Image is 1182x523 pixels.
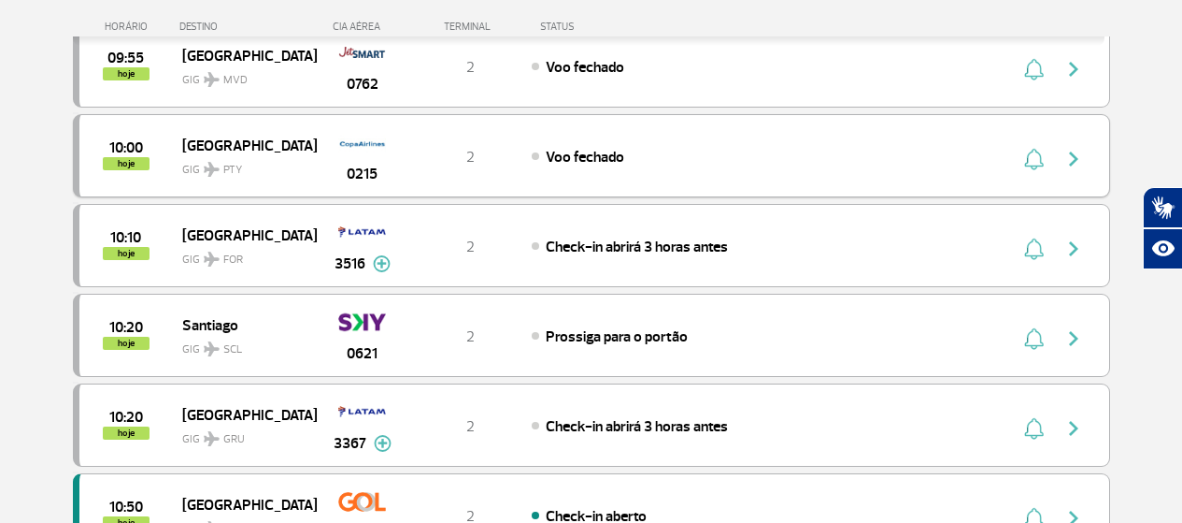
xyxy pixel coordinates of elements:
[109,321,143,334] span: 2025-09-26 10:20:00
[546,148,624,167] span: Voo fechado
[1024,148,1044,170] img: sino-painel-voo.svg
[103,427,150,440] span: hoje
[466,58,475,77] span: 2
[182,43,302,67] span: [GEOGRAPHIC_DATA]
[182,421,302,448] span: GIG
[1143,228,1182,269] button: Abrir recursos assistivos.
[109,411,143,424] span: 2025-09-26 10:20:00
[204,341,220,356] img: destiny_airplane.svg
[466,417,475,436] span: 2
[110,231,141,244] span: 2025-09-26 10:10:00
[1062,327,1085,350] img: seta-direita-painel-voo.svg
[1062,58,1085,80] img: seta-direita-painel-voo.svg
[182,402,302,427] span: [GEOGRAPHIC_DATA]
[204,431,220,446] img: destiny_airplane.svg
[223,431,245,448] span: GRU
[103,67,150,80] span: hoje
[1143,187,1182,269] div: Plugin de acessibilidade da Hand Talk.
[179,21,316,33] div: DESTINO
[182,152,302,179] span: GIG
[374,435,392,452] img: mais-info-painel-voo.svg
[103,247,150,260] span: hoje
[182,133,302,157] span: [GEOGRAPHIC_DATA]
[204,252,220,267] img: destiny_airplane.svg
[182,492,302,516] span: [GEOGRAPHIC_DATA]
[204,72,220,87] img: destiny_airplane.svg
[335,253,365,275] span: 3516
[78,21,180,33] div: HORÁRIO
[466,327,475,346] span: 2
[316,21,409,33] div: CIA AÉREA
[546,58,624,77] span: Voo fechado
[347,73,378,95] span: 0762
[109,501,143,514] span: 2025-09-26 10:50:00
[182,241,302,269] span: GIG
[1062,417,1085,440] img: seta-direita-painel-voo.svg
[182,331,302,358] span: GIG
[409,21,531,33] div: TERMINAL
[103,157,150,170] span: hoje
[546,238,728,256] span: Check-in abrirá 3 horas antes
[223,72,248,89] span: MVD
[223,252,243,269] span: FOR
[204,162,220,177] img: destiny_airplane.svg
[223,341,242,358] span: SCL
[546,327,688,346] span: Prossiga para o portão
[466,148,475,167] span: 2
[109,141,143,154] span: 2025-09-26 10:00:00
[223,162,242,179] span: PTY
[347,163,377,185] span: 0215
[1024,238,1044,260] img: sino-painel-voo.svg
[182,223,302,247] span: [GEOGRAPHIC_DATA]
[1024,417,1044,440] img: sino-painel-voo.svg
[546,417,728,436] span: Check-in abrirá 3 horas antes
[1062,148,1085,170] img: seta-direita-painel-voo.svg
[1024,327,1044,350] img: sino-painel-voo.svg
[466,238,475,256] span: 2
[1024,58,1044,80] img: sino-painel-voo.svg
[1062,238,1085,260] img: seta-direita-painel-voo.svg
[1143,187,1182,228] button: Abrir tradutor de língua de sinais.
[347,342,377,365] span: 0621
[107,51,144,65] span: 2025-09-26 09:55:00
[531,21,683,33] div: STATUS
[334,432,366,455] span: 3367
[103,337,150,350] span: hoje
[182,62,302,89] span: GIG
[373,255,391,272] img: mais-info-painel-voo.svg
[182,312,302,337] span: Santiago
